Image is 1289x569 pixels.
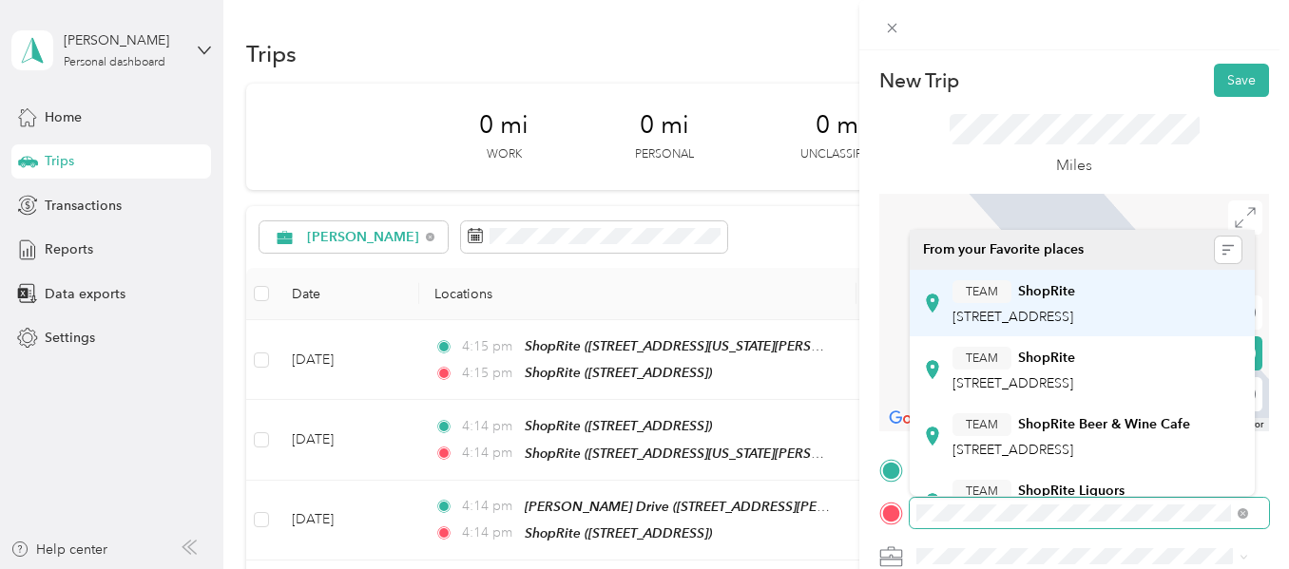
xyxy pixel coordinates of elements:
strong: ShopRite [1018,350,1075,367]
a: Open this area in Google Maps (opens a new window) [884,407,947,431]
span: TEAM [966,416,998,433]
strong: ShopRite Liquors [1018,483,1125,500]
button: TEAM [952,413,1011,437]
span: TEAM [966,350,998,367]
span: TEAM [966,283,998,300]
span: [STREET_ADDRESS] [952,442,1073,458]
p: New Trip [879,67,959,94]
span: [STREET_ADDRESS] [952,375,1073,391]
span: [STREET_ADDRESS] [952,309,1073,325]
p: Miles [1056,154,1092,178]
iframe: Everlance-gr Chat Button Frame [1183,463,1289,569]
button: TEAM [952,347,1011,370]
span: From your Favorite places [923,241,1084,258]
button: Save [1214,64,1269,97]
img: Google [884,407,947,431]
button: TEAM [952,480,1011,503]
button: TEAM [952,280,1011,304]
span: TEAM [966,483,998,500]
strong: ShopRite Beer & Wine Cafe [1018,416,1190,433]
strong: ShopRite [1018,283,1075,300]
